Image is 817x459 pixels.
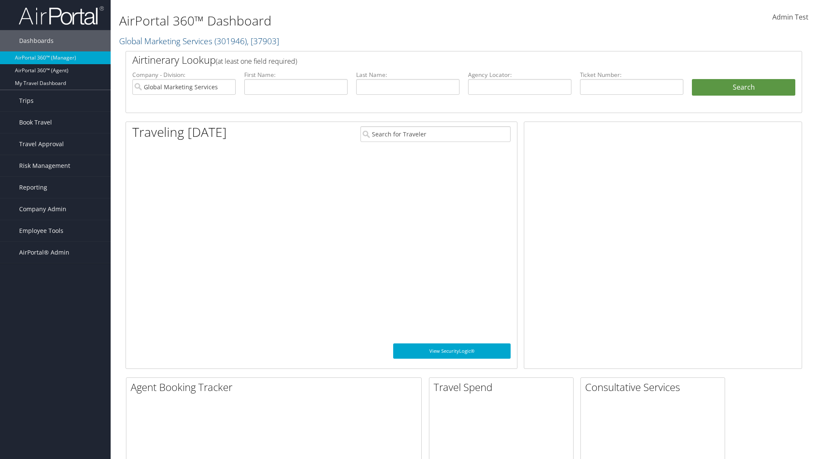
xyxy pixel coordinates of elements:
[247,35,279,47] span: , [ 37903 ]
[132,53,739,67] h2: Airtinerary Lookup
[585,380,725,394] h2: Consultative Services
[772,4,808,31] a: Admin Test
[393,343,511,359] a: View SecurityLogic®
[19,133,64,155] span: Travel Approval
[692,79,795,96] button: Search
[580,71,683,79] label: Ticket Number:
[434,380,573,394] h2: Travel Spend
[468,71,571,79] label: Agency Locator:
[356,71,460,79] label: Last Name:
[19,220,63,241] span: Employee Tools
[19,242,69,263] span: AirPortal® Admin
[19,6,104,25] img: airportal-logo.png
[132,71,236,79] label: Company - Division:
[132,123,227,141] h1: Traveling [DATE]
[216,57,297,66] span: (at least one field required)
[772,12,808,22] span: Admin Test
[19,155,70,176] span: Risk Management
[19,177,47,198] span: Reporting
[19,90,34,111] span: Trips
[214,35,247,47] span: ( 301946 )
[119,12,579,30] h1: AirPortal 360™ Dashboard
[19,198,66,220] span: Company Admin
[360,126,511,142] input: Search for Traveler
[19,112,52,133] span: Book Travel
[119,35,279,47] a: Global Marketing Services
[131,380,421,394] h2: Agent Booking Tracker
[19,30,54,51] span: Dashboards
[244,71,348,79] label: First Name:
